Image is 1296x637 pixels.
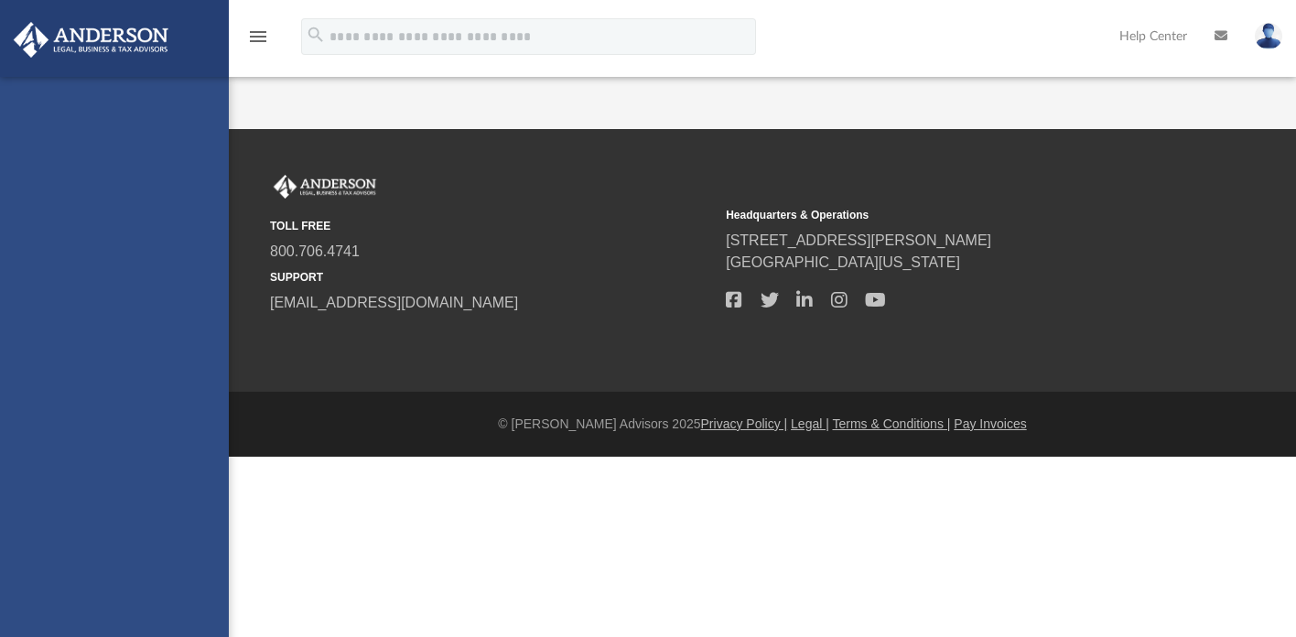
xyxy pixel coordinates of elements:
a: Privacy Policy | [701,416,788,431]
img: Anderson Advisors Platinum Portal [8,22,174,58]
a: 800.706.4741 [270,243,360,259]
a: menu [247,35,269,48]
img: Anderson Advisors Platinum Portal [270,175,380,199]
i: search [306,25,326,45]
a: Terms & Conditions | [833,416,951,431]
a: [STREET_ADDRESS][PERSON_NAME] [726,232,991,248]
img: User Pic [1255,23,1282,49]
a: [EMAIL_ADDRESS][DOMAIN_NAME] [270,295,518,310]
small: TOLL FREE [270,218,713,234]
i: menu [247,26,269,48]
div: © [PERSON_NAME] Advisors 2025 [229,415,1296,434]
a: Pay Invoices [954,416,1026,431]
a: [GEOGRAPHIC_DATA][US_STATE] [726,254,960,270]
a: Legal | [791,416,829,431]
small: SUPPORT [270,269,713,286]
small: Headquarters & Operations [726,207,1169,223]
